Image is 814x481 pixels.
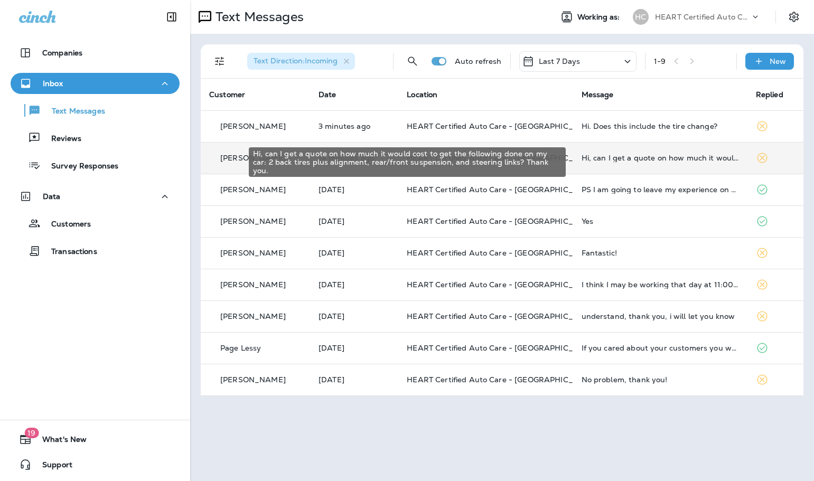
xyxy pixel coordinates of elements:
p: Sep 18, 2025 03:24 PM [319,375,390,384]
span: Location [407,90,437,99]
div: I think I may be working that day at 11:00 down the street. If so, I'll have to pick up my car af... [582,280,739,289]
p: Transactions [41,247,97,257]
span: Message [582,90,614,99]
p: [PERSON_NAME] [220,154,286,162]
p: [PERSON_NAME] [220,312,286,320]
button: Customers [11,212,180,234]
button: Settings [784,7,803,26]
span: 19 [24,428,39,438]
span: Customer [209,90,245,99]
button: Transactions [11,240,180,262]
p: Sep 22, 2025 11:11 AM [319,312,390,320]
div: understand, thank you, i will let you know [582,312,739,320]
span: HEART Certified Auto Care - [GEOGRAPHIC_DATA] [407,121,596,131]
span: HEART Certified Auto Care - [GEOGRAPHIC_DATA] [407,312,596,321]
span: HEART Certified Auto Care - [GEOGRAPHIC_DATA] [407,280,596,289]
div: Text Direction:Incoming [247,53,355,70]
p: Sep 24, 2025 08:58 AM [319,122,390,130]
button: Support [11,454,180,475]
div: HC [633,9,649,25]
div: Hi. Does this include the tire change? [582,122,739,130]
p: Last 7 Days [539,57,581,65]
div: No problem, thank you! [582,375,739,384]
p: Data [43,192,61,201]
p: Inbox [43,79,63,88]
p: Text Messages [41,107,105,117]
span: Working as: [577,13,622,22]
button: 19What's New [11,429,180,450]
p: Text Messages [211,9,304,25]
div: Hi, can I get a quote on how much it would cost to get the following done on my car: 2 back tires... [582,154,739,162]
p: [PERSON_NAME] [220,217,286,225]
div: Hi, can I get a quote on how much it would cost to get the following done on my car: 2 back tires... [249,147,566,177]
p: New [770,57,786,65]
div: Fantastic! [582,249,739,257]
button: Companies [11,42,180,63]
span: HEART Certified Auto Care - [GEOGRAPHIC_DATA] [407,216,596,226]
span: HEART Certified Auto Care - [GEOGRAPHIC_DATA] [407,375,596,384]
p: Survey Responses [41,162,118,172]
span: Date [319,90,336,99]
p: [PERSON_NAME] [220,249,286,257]
p: Sep 22, 2025 02:04 PM [319,217,390,225]
p: [PERSON_NAME] [220,185,286,194]
span: Support [32,460,72,473]
p: Page Lessy [220,344,261,352]
div: If you cared about your customers you would check for recalls especially for expensive repairs. I... [582,344,739,352]
div: 1 - 9 [654,57,666,65]
span: HEART Certified Auto Care - [GEOGRAPHIC_DATA] [407,248,596,258]
span: HEART Certified Auto Care - [GEOGRAPHIC_DATA] [407,343,596,353]
p: HEART Certified Auto Care [655,13,750,21]
button: Data [11,186,180,207]
button: Filters [209,51,230,72]
p: Sep 22, 2025 11:22 AM [319,249,390,257]
p: Reviews [41,134,81,144]
p: [PERSON_NAME] [220,280,286,289]
span: Text Direction : Incoming [254,56,338,65]
p: [PERSON_NAME] [220,122,286,130]
button: Reviews [11,127,180,149]
p: Sep 20, 2025 07:39 PM [319,344,390,352]
div: Yes [582,217,739,225]
p: [PERSON_NAME] [220,375,286,384]
div: PS I am going to leave my experience on Twitter and Facebook. Do you guys charge me $160 to plug ... [582,185,739,194]
span: HEART Certified Auto Care - [GEOGRAPHIC_DATA] [407,185,596,194]
span: What's New [32,435,87,448]
p: Companies [42,49,82,57]
button: Search Messages [402,51,423,72]
p: Auto refresh [455,57,502,65]
p: Sep 22, 2025 05:26 PM [319,185,390,194]
button: Collapse Sidebar [157,6,186,27]
button: Survey Responses [11,154,180,176]
p: Customers [41,220,91,230]
span: Replied [756,90,783,99]
button: Inbox [11,73,180,94]
button: Text Messages [11,99,180,121]
p: Sep 22, 2025 11:14 AM [319,280,390,289]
